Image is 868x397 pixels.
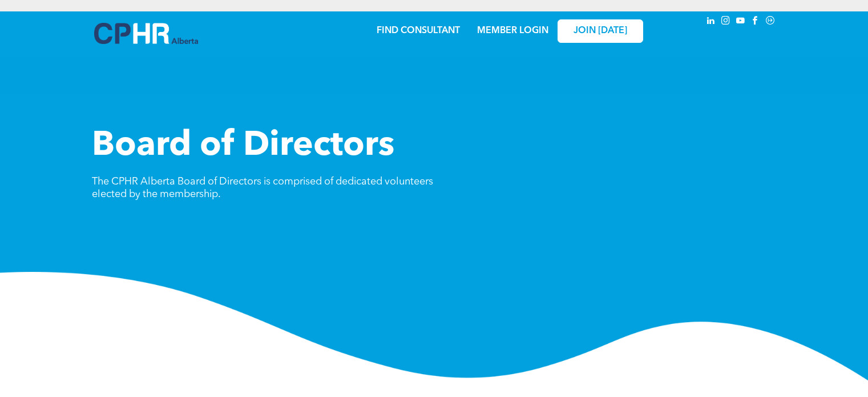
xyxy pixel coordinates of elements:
a: youtube [734,14,747,30]
a: FIND CONSULTANT [377,26,460,35]
a: JOIN [DATE] [558,19,643,43]
a: linkedin [705,14,717,30]
a: instagram [720,14,732,30]
a: MEMBER LOGIN [477,26,548,35]
span: The CPHR Alberta Board of Directors is comprised of dedicated volunteers elected by the membership. [92,177,433,199]
span: JOIN [DATE] [574,26,627,37]
a: facebook [749,14,762,30]
img: A blue and white logo for cp alberta [94,23,198,44]
span: Board of Directors [92,129,394,163]
a: Social network [764,14,777,30]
